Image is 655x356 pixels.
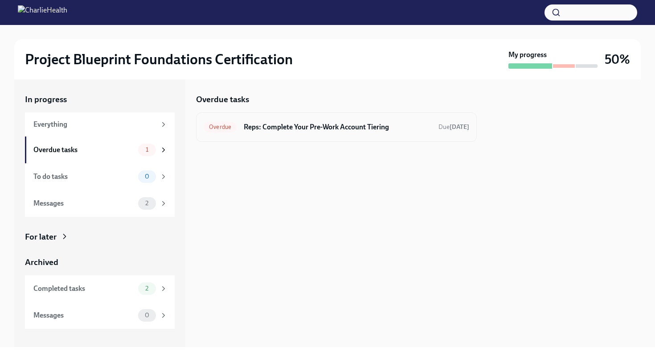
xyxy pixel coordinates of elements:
[25,137,175,163] a: Overdue tasks1
[33,199,135,208] div: Messages
[25,231,57,243] div: For later
[140,200,154,207] span: 2
[196,94,249,105] h5: Overdue tasks
[140,146,154,153] span: 1
[25,94,175,105] a: In progress
[18,5,67,20] img: CharlieHealth
[204,124,237,130] span: Overdue
[25,302,175,329] a: Messages0
[33,120,156,129] div: Everything
[25,112,175,137] a: Everything
[204,120,469,134] a: OverdueReps: Complete Your Pre-Work Account TieringDue[DATE]
[140,285,154,292] span: 2
[25,257,175,268] a: Archived
[33,172,135,182] div: To do tasks
[450,123,469,131] strong: [DATE]
[25,190,175,217] a: Messages2
[508,50,547,60] strong: My progress
[244,122,431,132] h6: Reps: Complete Your Pre-Work Account Tiering
[25,275,175,302] a: Completed tasks2
[33,310,135,320] div: Messages
[139,312,155,319] span: 0
[33,145,135,155] div: Overdue tasks
[139,173,155,180] span: 0
[605,51,630,67] h3: 50%
[25,231,175,243] a: For later
[438,123,469,131] span: September 8th, 2025 11:00
[33,284,135,294] div: Completed tasks
[25,50,293,68] h2: Project Blueprint Foundations Certification
[25,163,175,190] a: To do tasks0
[438,123,469,131] span: Due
